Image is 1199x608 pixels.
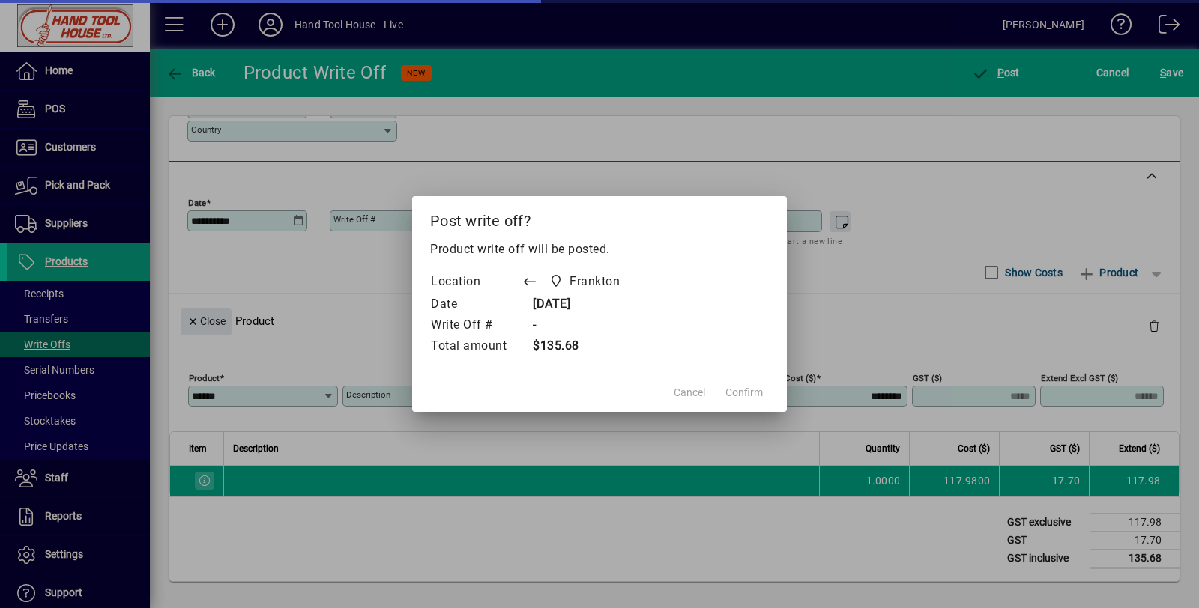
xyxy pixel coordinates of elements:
[412,196,787,240] h2: Post write off?
[430,270,522,294] td: Location
[430,336,522,357] td: Total amount
[430,294,522,315] td: Date
[522,294,648,315] td: [DATE]
[430,240,769,258] p: Product write off will be posted.
[545,271,626,292] span: Frankton
[430,315,522,336] td: Write Off #
[570,273,620,291] span: Frankton
[522,315,648,336] td: -
[522,336,648,357] td: $135.68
